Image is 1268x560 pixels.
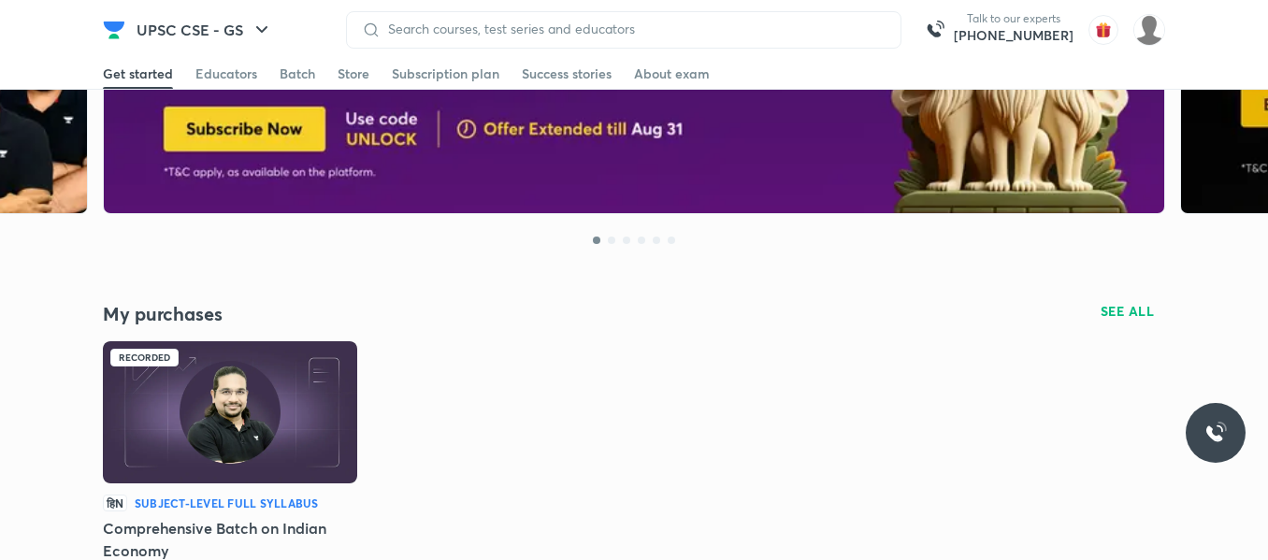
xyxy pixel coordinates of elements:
img: Company Logo [103,19,125,41]
input: Search courses, test series and educators [381,22,886,36]
a: Get started [103,59,173,89]
div: Success stories [522,65,612,83]
span: SEE ALL [1101,305,1155,318]
h4: My purchases [103,302,634,326]
div: Batch [280,65,315,83]
button: UPSC CSE - GS [125,11,284,49]
a: Success stories [522,59,612,89]
p: Talk to our experts [954,11,1073,26]
div: About exam [634,65,710,83]
p: हिN [103,495,127,511]
button: SEE ALL [1089,296,1166,326]
a: Subscription plan [392,59,499,89]
a: Batch [280,59,315,89]
div: Subscription plan [392,65,499,83]
div: Recorded [110,349,179,367]
a: Educators [195,59,257,89]
img: Batch Thumbnail [103,341,357,483]
div: Get started [103,65,173,83]
h6: Subject-level full syllabus [135,495,318,511]
img: avatar [1088,15,1118,45]
div: Store [338,65,369,83]
img: ttu [1204,422,1227,444]
img: VIKRAM SINGH [1133,14,1165,46]
img: call-us [916,11,954,49]
a: About exam [634,59,710,89]
div: Educators [195,65,257,83]
a: Store [338,59,369,89]
a: [PHONE_NUMBER] [954,26,1073,45]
